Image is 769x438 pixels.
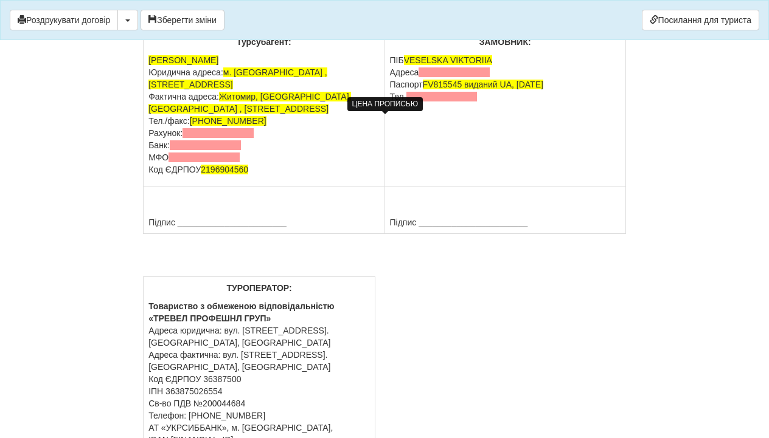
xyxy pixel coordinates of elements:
[390,54,621,103] p: ПІБ Адреса Паспорт Тел.
[201,165,248,174] span: 2196904560
[347,97,423,111] div: ЦЕНА ПРОПИСЬЮ
[148,313,271,323] b: «ТРЕВЕЛ ПРОФЕШНЛ ГРУП»
[148,92,351,114] span: Житомир, [GEOGRAPHIC_DATA]. [GEOGRAPHIC_DATA] , [STREET_ADDRESS]
[423,80,543,89] span: FV815545 виданий UA, [DATE]
[642,10,759,30] a: Посилання для туриста
[148,301,334,311] b: Товариство з обмеженою відповідальністю
[141,10,224,30] button: Зберегти зміни
[384,187,625,234] td: Підпис _______________________
[10,10,118,30] button: Роздрукувати договір
[148,36,379,48] p: Турсубагент:
[148,282,370,294] p: ТУРОПЕРАТОР:
[144,187,384,234] td: Підпис _______________________
[148,67,327,89] span: м. [GEOGRAPHIC_DATA] , [STREET_ADDRESS]
[148,54,379,176] p: Юридична адреса: Фактична адреса: Тел./факс: Рахунок: Банк: МФО Код ЄДРПОУ
[404,55,492,65] span: VESELSKA VIKTORIIA
[390,36,621,48] p: ЗАМОВНИК:
[190,116,266,126] span: [PHONE_NUMBER]
[148,55,218,65] span: [PERSON_NAME]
